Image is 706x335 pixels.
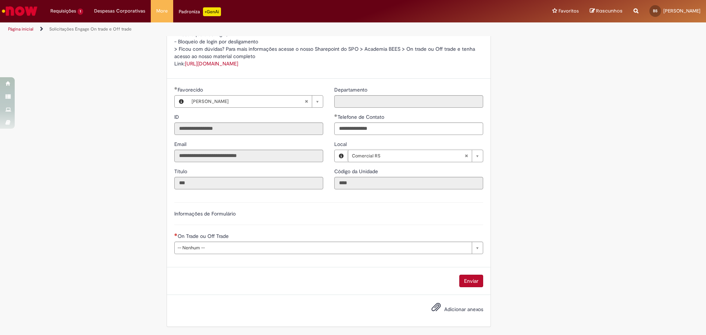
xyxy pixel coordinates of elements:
[334,168,379,175] label: Somente leitura - Código da Unidade
[461,150,472,162] abbr: Limpar campo Local
[6,22,465,36] ul: Trilhas de página
[178,242,468,254] span: -- Nenhum --
[175,96,188,107] button: Favorecido, Visualizar este registro Bruno Silva
[188,96,323,107] a: [PERSON_NAME]Limpar campo Favorecido
[334,177,483,189] input: Código da Unidade
[178,86,204,93] span: Necessários - Favorecido
[334,141,348,147] span: Local
[334,95,483,108] input: Departamento
[174,210,236,217] label: Informações de Formulário
[203,7,221,16] p: +GenAi
[663,8,700,14] span: [PERSON_NAME]
[444,306,483,313] span: Adicionar anexos
[559,7,579,15] span: Favoritos
[174,168,189,175] label: Somente leitura - Título
[8,26,33,32] a: Página inicial
[174,233,178,236] span: Necessários
[178,233,230,239] span: On Trade ou Off Trade
[301,96,312,107] abbr: Limpar campo Favorecido
[94,7,145,15] span: Despesas Corporativas
[78,8,83,15] span: 1
[174,150,323,162] input: Email
[352,150,464,162] span: Comercial RS
[49,26,132,32] a: Solicitações Engage On trade e Off trade
[174,87,178,90] span: Obrigatório Preenchido
[50,7,76,15] span: Requisições
[459,275,483,287] button: Enviar
[334,86,369,93] label: Somente leitura - Departamento
[429,300,443,317] button: Adicionar anexos
[174,177,323,189] input: Título
[653,8,657,13] span: BS
[334,114,338,117] span: Obrigatório Preenchido
[192,96,304,107] span: [PERSON_NAME]
[1,4,39,18] img: ServiceNow
[174,113,181,121] label: Somente leitura - ID
[335,150,348,162] button: Local, Visualizar este registro Comercial RS
[174,141,188,147] span: Somente leitura - Email
[590,8,623,15] a: Rascunhos
[348,150,483,162] a: Comercial RSLimpar campo Local
[338,114,386,120] span: Telefone de Contato
[174,140,188,148] label: Somente leitura - Email
[174,114,181,120] span: Somente leitura - ID
[596,7,623,14] span: Rascunhos
[185,60,238,67] a: [URL][DOMAIN_NAME]
[179,7,221,16] div: Padroniza
[174,122,323,135] input: ID
[156,7,168,15] span: More
[334,122,483,135] input: Telefone de Contato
